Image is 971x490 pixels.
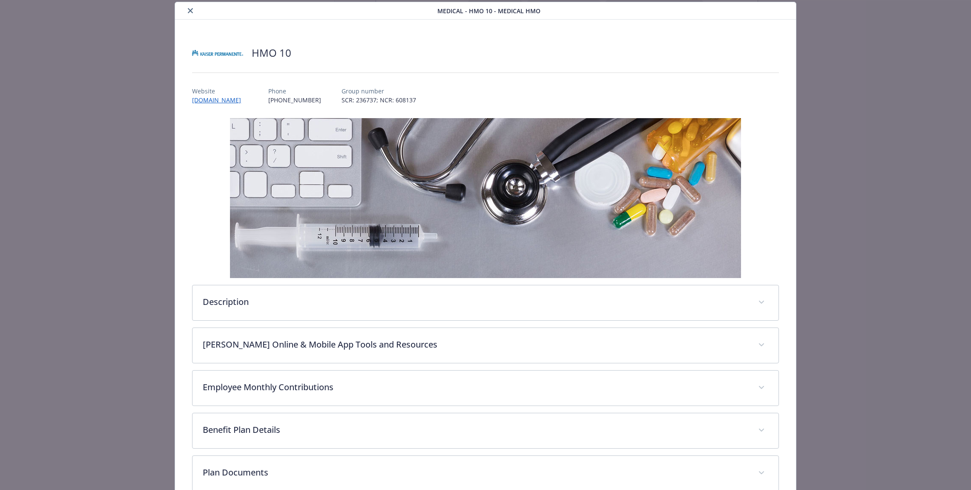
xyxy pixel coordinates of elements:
[192,413,778,448] div: Benefit Plan Details
[192,371,778,406] div: Employee Monthly Contributions
[192,87,248,96] p: Website
[203,423,747,436] p: Benefit Plan Details
[203,338,747,351] p: [PERSON_NAME] Online & Mobile App Tools and Resources
[268,96,321,104] p: [PHONE_NUMBER]
[437,6,540,15] span: Medical - HMO 10 - Medical HMO
[192,96,248,104] a: [DOMAIN_NAME]
[203,381,747,394] p: Employee Monthly Contributions
[192,328,778,363] div: [PERSON_NAME] Online & Mobile App Tools and Resources
[203,296,747,308] p: Description
[185,6,195,16] button: close
[192,40,243,66] img: Kaiser Permanente Insurance Company
[252,46,291,60] h2: HMO 10
[203,466,747,479] p: Plan Documents
[268,87,321,96] p: Phone
[230,118,741,278] img: banner
[192,285,778,320] div: Description
[342,96,416,104] p: SCR: 236737; NCR: 608137
[342,87,416,96] p: Group number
